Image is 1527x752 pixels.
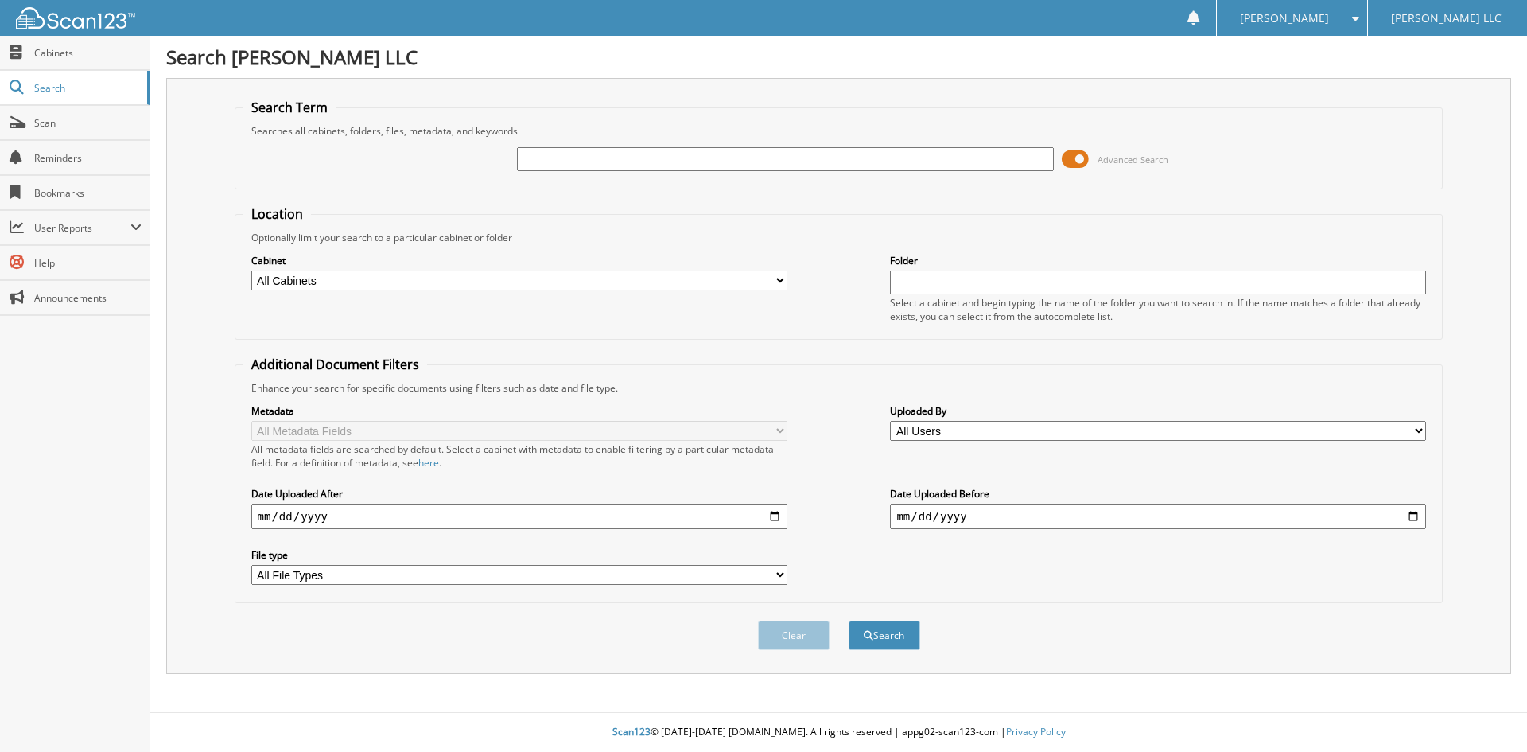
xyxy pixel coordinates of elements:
button: Search [849,621,920,650]
a: Privacy Policy [1006,725,1066,738]
legend: Additional Document Filters [243,356,427,373]
label: Uploaded By [890,404,1426,418]
span: Bookmarks [34,186,142,200]
h1: Search [PERSON_NAME] LLC [166,44,1511,70]
span: Scan [34,116,142,130]
div: All metadata fields are searched by default. Select a cabinet with metadata to enable filtering b... [251,442,787,470]
div: © [DATE]-[DATE] [DOMAIN_NAME]. All rights reserved | appg02-scan123-com | [150,713,1527,752]
span: Help [34,256,142,270]
button: Clear [758,621,830,650]
div: Select a cabinet and begin typing the name of the folder you want to search in. If the name match... [890,296,1426,323]
label: Folder [890,254,1426,267]
input: start [251,504,787,529]
span: Search [34,81,139,95]
a: here [418,456,439,470]
span: User Reports [34,221,130,235]
input: end [890,504,1426,529]
legend: Search Term [243,99,336,116]
div: Optionally limit your search to a particular cabinet or folder [243,231,1435,244]
span: [PERSON_NAME] [1240,14,1329,23]
span: Reminders [34,151,142,165]
div: Searches all cabinets, folders, files, metadata, and keywords [243,124,1435,138]
span: Cabinets [34,46,142,60]
span: Advanced Search [1098,154,1168,166]
label: Date Uploaded After [251,487,787,501]
iframe: Chat Widget [1447,676,1527,752]
legend: Location [243,205,311,223]
span: [PERSON_NAME] LLC [1391,14,1502,23]
div: Enhance your search for specific documents using filters such as date and file type. [243,381,1435,395]
label: Metadata [251,404,787,418]
span: Scan123 [612,725,651,738]
img: scan123-logo-white.svg [16,7,135,29]
label: File type [251,548,787,562]
span: Announcements [34,291,142,305]
label: Cabinet [251,254,787,267]
label: Date Uploaded Before [890,487,1426,501]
